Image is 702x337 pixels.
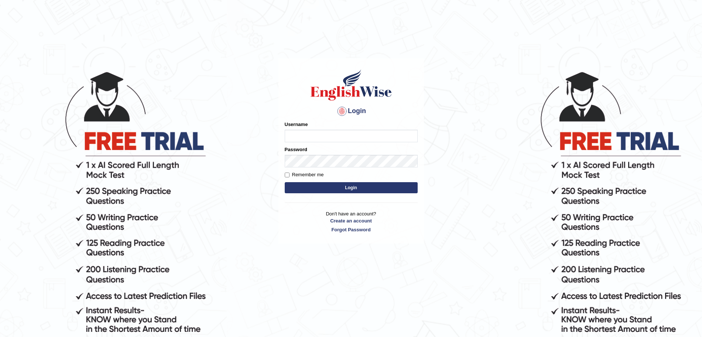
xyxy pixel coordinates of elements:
a: Create an account [285,217,418,224]
img: Logo of English Wise sign in for intelligent practice with AI [309,68,393,102]
a: Forgot Password [285,226,418,233]
label: Remember me [285,171,324,178]
p: Don't have an account? [285,210,418,233]
label: Password [285,146,307,153]
input: Remember me [285,173,290,177]
h4: Login [285,105,418,117]
button: Login [285,182,418,193]
label: Username [285,121,308,128]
